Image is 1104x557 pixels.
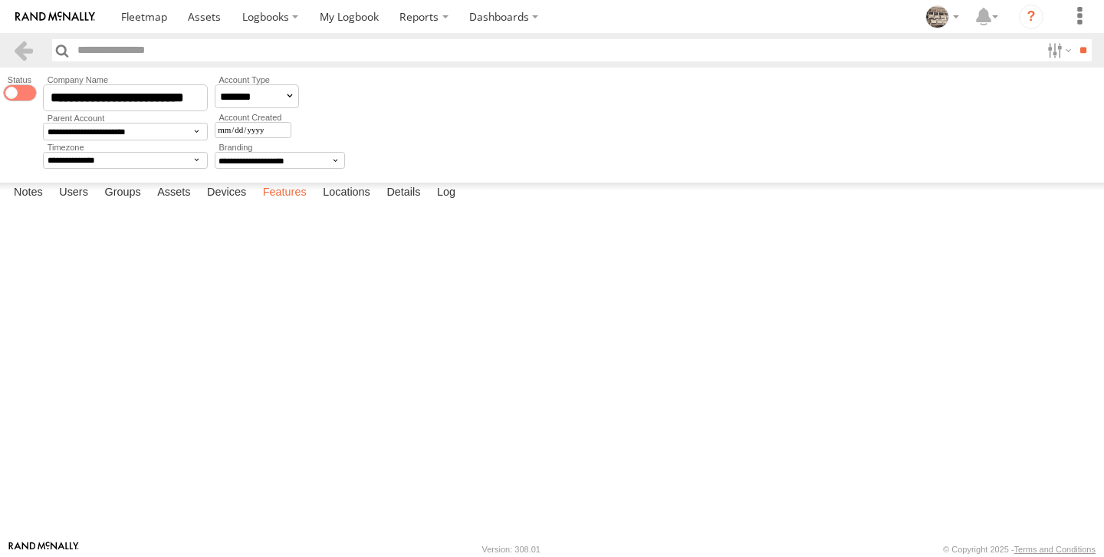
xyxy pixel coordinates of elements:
[15,12,95,22] img: rand-logo.svg
[12,39,34,61] a: Back to previous Page
[379,183,428,204] label: Details
[943,545,1096,554] div: © Copyright 2025 -
[51,183,96,204] label: Users
[97,183,148,204] label: Groups
[482,545,540,554] div: Version: 308.01
[215,75,299,84] label: Account Type
[43,114,208,123] label: Parent Account
[429,183,463,204] label: Log
[1041,39,1074,61] label: Search Filter Options
[215,113,291,122] label: Account Created
[920,5,964,28] div: Vlad h
[3,84,36,101] span: Enable/Disable Status
[43,143,208,152] label: Timezone
[3,75,36,84] label: Status
[6,183,51,204] label: Notes
[1019,5,1043,29] i: ?
[315,183,378,204] label: Locations
[8,542,79,557] a: Visit our Website
[215,143,345,152] label: Branding
[43,75,208,84] label: Company Name
[1014,545,1096,554] a: Terms and Conditions
[149,183,198,204] label: Assets
[255,183,314,204] label: Features
[199,183,254,204] label: Devices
